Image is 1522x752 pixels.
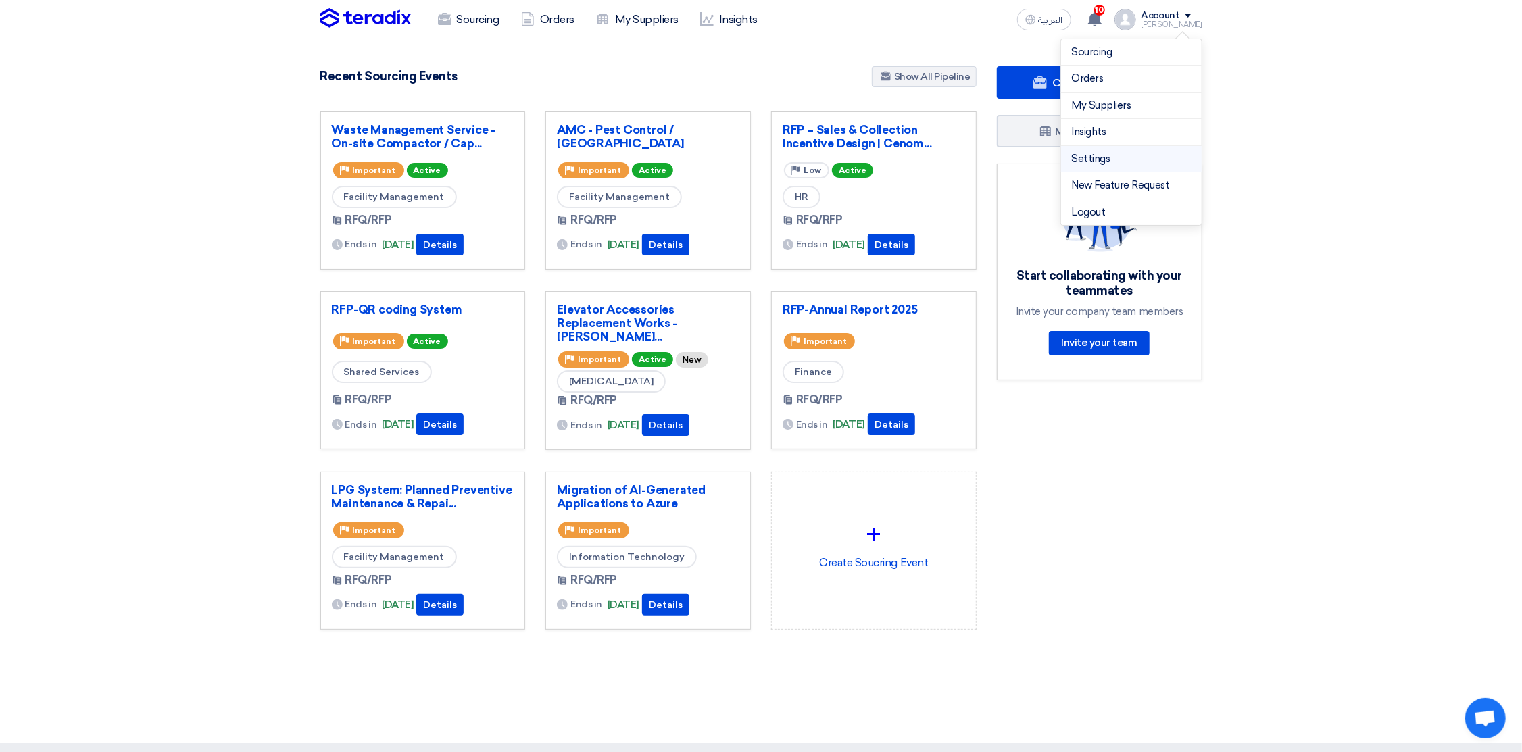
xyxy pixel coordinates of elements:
[676,352,708,368] div: New
[332,123,514,150] a: Waste Management Service - On-site Compactor / Cap...
[997,115,1202,147] a: Manage my suppliers
[642,234,689,255] button: Details
[1141,10,1180,22] div: Account
[608,237,639,253] span: [DATE]
[783,361,844,383] span: Finance
[510,5,585,34] a: Orders
[557,186,682,208] span: Facility Management
[783,123,965,150] a: RFP – Sales & Collection Incentive Design | Cenom...
[833,237,865,253] span: [DATE]
[557,483,739,510] a: Migration of AI-Generated Applications to Azure
[1465,698,1506,738] div: Open chat
[585,5,689,34] a: My Suppliers
[332,546,457,568] span: Facility Management
[1017,9,1071,30] button: العربية
[416,234,464,255] button: Details
[868,234,915,255] button: Details
[1072,151,1191,167] a: Settings
[332,186,457,208] span: Facility Management
[1072,178,1191,193] a: New Feature Request
[570,237,602,251] span: Ends in
[872,66,977,87] a: Show All Pipeline
[796,418,828,432] span: Ends in
[578,526,621,535] span: Important
[570,418,602,432] span: Ends in
[783,483,965,602] div: Create Soucring Event
[796,392,843,408] span: RFQ/RFP
[783,303,965,316] a: RFP-Annual Report 2025
[332,361,432,383] span: Shared Services
[783,186,820,208] span: HR
[1049,331,1149,355] a: Invite your team
[608,597,639,613] span: [DATE]
[1072,71,1191,86] a: Orders
[427,5,510,34] a: Sourcing
[783,514,965,555] div: +
[570,572,617,588] span: RFQ/RFP
[353,336,396,346] span: Important
[332,483,514,510] a: LPG System: Planned Preventive Maintenance & Repai...
[804,166,821,175] span: Low
[1061,199,1202,226] li: Logout
[570,393,617,409] span: RFQ/RFP
[1114,9,1136,30] img: profile_test.png
[1039,16,1063,25] span: العربية
[804,336,847,346] span: Important
[345,418,377,432] span: Ends in
[578,355,621,364] span: Important
[382,417,414,432] span: [DATE]
[407,163,448,178] span: Active
[320,69,458,84] h4: Recent Sourcing Events
[557,546,697,568] span: Information Technology
[382,597,414,613] span: [DATE]
[689,5,768,34] a: Insights
[632,352,673,367] span: Active
[832,163,873,178] span: Active
[345,572,392,588] span: RFQ/RFP
[1141,21,1202,28] div: [PERSON_NAME]
[345,237,377,251] span: Ends in
[1072,98,1191,114] a: My Suppliers
[632,163,673,178] span: Active
[1052,76,1165,89] span: Create Sourcing Event
[1072,124,1191,140] a: Insights
[1014,305,1185,318] div: Invite your company team members
[570,597,602,611] span: Ends in
[578,166,621,175] span: Important
[416,594,464,616] button: Details
[557,123,739,150] a: AMC - Pest Control / [GEOGRAPHIC_DATA]
[416,413,464,435] button: Details
[353,526,396,535] span: Important
[868,413,915,435] button: Details
[557,303,739,343] a: Elevator Accessories Replacement Works - [PERSON_NAME]...
[796,237,828,251] span: Ends in
[642,414,689,436] button: Details
[345,392,392,408] span: RFQ/RFP
[1014,268,1185,299] div: Start collaborating with your teammates
[642,594,689,616] button: Details
[320,8,411,28] img: Teradix logo
[345,212,392,228] span: RFQ/RFP
[332,303,514,316] a: RFP-QR coding System
[570,212,617,228] span: RFQ/RFP
[353,166,396,175] span: Important
[1094,5,1105,16] span: 10
[833,417,865,432] span: [DATE]
[557,370,666,393] span: [MEDICAL_DATA]
[796,212,843,228] span: RFQ/RFP
[407,334,448,349] span: Active
[1072,45,1191,60] a: Sourcing
[382,237,414,253] span: [DATE]
[608,418,639,433] span: [DATE]
[345,597,377,611] span: Ends in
